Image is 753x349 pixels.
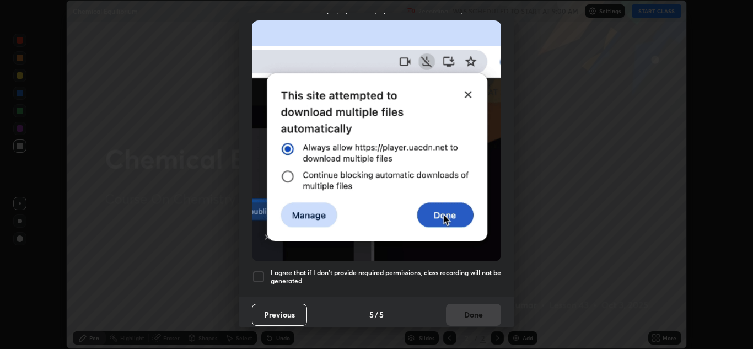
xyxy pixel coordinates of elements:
[369,309,374,320] h4: 5
[375,309,378,320] h4: /
[379,309,384,320] h4: 5
[252,20,501,261] img: downloads-permission-blocked.gif
[271,269,501,286] h5: I agree that if I don't provide required permissions, class recording will not be generated
[252,304,307,326] button: Previous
